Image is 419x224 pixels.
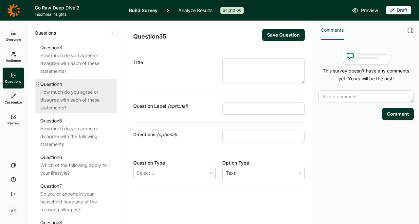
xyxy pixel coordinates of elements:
div: How much do you agree or disagree with each of these statements? [40,52,112,75]
div: Do you or anyone in your household have any of the following allergies? [40,190,112,214]
button: Draft [386,6,411,15]
a: Question6Which of the following apply to your lifestyle? [35,152,117,178]
div: Question Type [133,159,216,167]
div: How much do you agree or disagree with the following statements [40,125,112,148]
a: Overview [3,26,24,47]
div: Question 6 [40,153,62,161]
a: Question3How much do you agree or disagree with each of these statements? [35,42,117,76]
a: Question4How much do you agree or disagree with each of these statements? [35,79,117,113]
span: Review [8,121,19,125]
div: Directions [133,131,216,138]
div: Question Label [133,102,216,110]
div: Draft [386,6,411,14]
span: Questions [5,79,22,84]
button: Save Question [262,29,305,41]
span: (optional) [168,102,188,110]
p: This survey doesn't have any comments yet. Yours will be the first! [318,67,414,83]
span: Customize [5,100,22,104]
div: Which of the following apply to your lifestyle? [40,161,112,177]
span: Questions [35,29,56,37]
div: Option Type [222,159,305,167]
a: Questions [3,68,24,88]
div: How much do you agree or disagree with each of these statements? [40,88,112,112]
a: Preview [352,7,378,14]
span: Audience [6,58,21,63]
a: Review [3,109,24,130]
div: Question 5 [40,117,62,125]
div: Question 3 [40,44,62,52]
h1: Go Raw Deep Dive 2 [35,4,121,12]
span: Overview [6,37,21,42]
span: (optional) [157,131,177,138]
div: Title [133,58,216,66]
a: Customize [3,88,24,109]
span: Insomnia Insights [35,12,121,17]
a: Question5How much do you agree or disagree with the following statements [35,116,117,150]
a: Question7Do you or anyone in your household have any of the following allergies? [35,181,117,215]
span: Preview [361,7,378,14]
div: Question 7 [40,182,62,190]
div: $4,310.00 [220,7,244,14]
div: AK [8,206,19,216]
div: Question 4 [40,80,62,88]
button: Comment [382,108,414,120]
span: Comments [321,26,344,34]
span: Question 35 [133,32,166,41]
button: Comments [321,21,344,40]
a: Audience [3,47,24,68]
